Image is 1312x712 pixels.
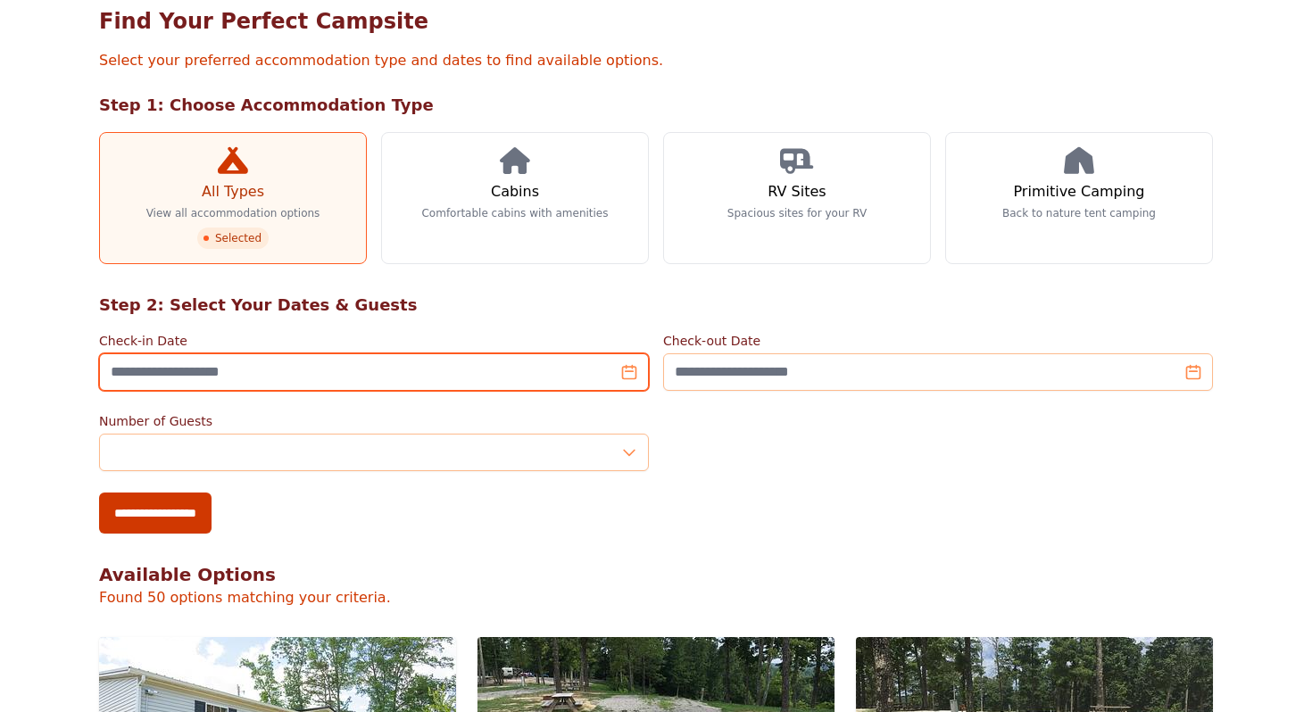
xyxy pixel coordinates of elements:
h2: Step 1: Choose Accommodation Type [99,93,1213,118]
p: Select your preferred accommodation type and dates to find available options. [99,50,1213,71]
a: Cabins Comfortable cabins with amenities [381,132,649,264]
h3: RV Sites [768,181,826,203]
h3: All Types [202,181,264,203]
label: Number of Guests [99,412,649,430]
h3: Cabins [491,181,539,203]
h2: Available Options [99,562,1213,587]
p: Back to nature tent camping [1002,206,1156,220]
p: View all accommodation options [146,206,320,220]
a: RV Sites Spacious sites for your RV [663,132,931,264]
h1: Find Your Perfect Campsite [99,7,1213,36]
h3: Primitive Camping [1014,181,1145,203]
a: Primitive Camping Back to nature tent camping [945,132,1213,264]
label: Check-out Date [663,332,1213,350]
span: Selected [197,228,269,249]
p: Comfortable cabins with amenities [421,206,608,220]
p: Spacious sites for your RV [727,206,867,220]
p: Found 50 options matching your criteria. [99,587,1213,609]
h2: Step 2: Select Your Dates & Guests [99,293,1213,318]
label: Check-in Date [99,332,649,350]
a: All Types View all accommodation options Selected [99,132,367,264]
